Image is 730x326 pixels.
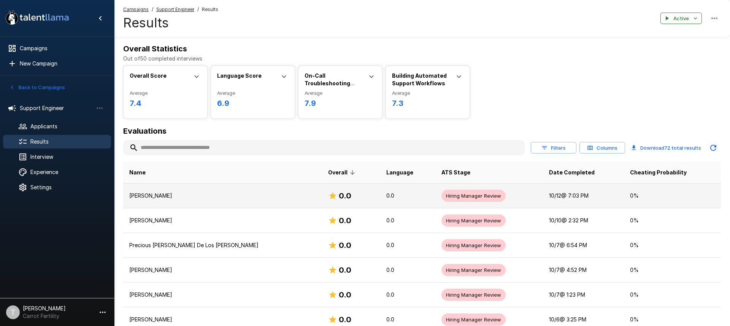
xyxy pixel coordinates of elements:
h6: 0.0 [339,264,351,276]
span: / [197,6,199,13]
p: 0 % [630,291,715,299]
b: Evaluations [123,126,167,136]
b: On-Call Troubleshooting Protocols [305,72,354,94]
p: 0.0 [386,217,429,224]
td: 10/7 @ 6:54 PM [543,233,624,258]
td: 10/7 @ 4:52 PM [543,258,624,283]
h6: 0.0 [339,190,351,202]
span: Hiring Manager Review [441,316,506,323]
button: Columns [579,142,625,154]
h6: 7.4 [130,97,201,109]
p: 0.0 [386,266,429,274]
b: Building Automated Support Workflows [392,72,447,86]
p: 0 % [630,266,715,274]
p: 0.0 [386,291,429,299]
p: 0.0 [386,192,429,200]
h6: 0.0 [339,239,351,251]
span: / [152,6,153,13]
span: Cheating Probability [630,168,687,177]
p: 0 % [630,192,715,200]
p: Precious [PERSON_NAME] De Los [PERSON_NAME] [129,241,316,249]
span: Hiring Manager Review [441,291,506,299]
span: Hiring Manager Review [441,192,506,200]
b: Language Score [217,72,262,79]
td: 10/10 @ 2:32 PM [543,208,624,233]
h4: Results [123,15,218,31]
button: Download72 total results [628,140,704,155]
p: Out of 50 completed interviews [123,55,721,62]
button: Updated Today - 2:56 PM [706,140,721,155]
span: Language [386,168,413,177]
td: 10/12 @ 7:03 PM [543,184,624,208]
p: 0 % [630,217,715,224]
span: Average [130,89,201,97]
u: Campaigns [123,6,149,12]
span: Hiring Manager Review [441,217,506,224]
button: Active [660,13,702,24]
span: ATS Stage [441,168,470,177]
h6: 7.9 [305,97,376,109]
span: Hiring Manager Review [441,267,506,274]
h6: 0.0 [339,313,351,326]
p: [PERSON_NAME] [129,217,316,224]
p: [PERSON_NAME] [129,266,316,274]
span: Average [305,89,376,97]
h6: 0.0 [339,214,351,227]
h6: 6.9 [217,97,289,109]
h6: 0.0 [339,289,351,301]
span: Name [129,168,146,177]
p: 0 % [630,241,715,249]
p: 0.0 [386,241,429,249]
span: Results [202,6,218,13]
button: Filters [531,142,576,154]
span: Date Completed [549,168,595,177]
p: [PERSON_NAME] [129,192,316,200]
span: Hiring Manager Review [441,242,506,249]
td: 10/7 @ 1:23 PM [543,283,624,307]
b: Overall Score [130,72,167,79]
span: Overall [328,168,357,177]
u: Support Engineer [156,6,194,12]
p: 0.0 [386,316,429,323]
h6: 7.3 [392,97,463,109]
p: [PERSON_NAME] [129,316,316,323]
span: Average [392,89,463,97]
span: Average [217,89,289,97]
p: [PERSON_NAME] [129,291,316,299]
b: Overall Statistics [123,44,187,53]
p: 0 % [630,316,715,323]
